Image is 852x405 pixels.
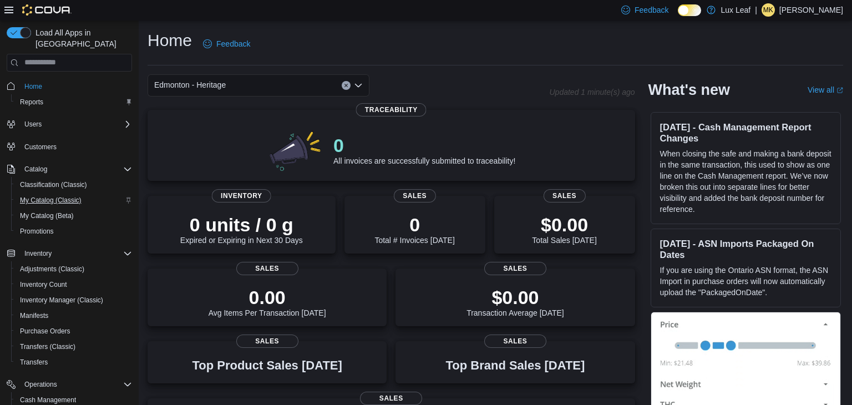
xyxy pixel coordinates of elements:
span: Promotions [20,227,54,236]
span: Dark Mode [678,16,678,17]
span: Transfers (Classic) [20,342,75,351]
span: Adjustments (Classic) [20,265,84,274]
span: Load All Apps in [GEOGRAPHIC_DATA] [31,27,132,49]
button: Manifests [11,308,136,323]
span: Reports [16,95,132,109]
span: Catalog [24,165,47,174]
a: Inventory Manager (Classic) [16,293,108,307]
span: Operations [24,380,57,389]
div: Expired or Expiring in Next 30 Days [180,214,303,245]
input: Dark Mode [678,4,701,16]
button: Customers [2,139,136,155]
span: Cash Management [20,396,76,404]
button: Promotions [11,224,136,239]
span: Feedback [216,38,250,49]
span: Sales [236,262,298,275]
p: 0.00 [209,286,326,308]
button: Inventory Count [11,277,136,292]
span: MK [763,3,773,17]
span: Transfers [20,358,48,367]
img: 0 [267,128,324,172]
button: Inventory Manager (Classic) [11,292,136,308]
button: Transfers (Classic) [11,339,136,355]
div: Total # Invoices [DATE] [374,214,454,245]
a: Feedback [199,33,255,55]
span: Catalog [20,163,132,176]
h2: What's new [648,81,730,99]
span: Inventory [212,189,271,202]
p: 0 [374,214,454,236]
a: Transfers (Classic) [16,340,80,353]
div: Avg Items Per Transaction [DATE] [209,286,326,317]
span: Manifests [16,309,132,322]
div: Total Sales [DATE] [532,214,596,245]
h3: [DATE] - ASN Imports Packaged On Dates [660,238,831,260]
span: Edmonton - Heritage [154,78,226,92]
span: Transfers [16,356,132,369]
span: Adjustments (Classic) [16,262,132,276]
span: Sales [484,262,546,275]
span: My Catalog (Classic) [16,194,132,207]
span: Inventory Count [16,278,132,291]
a: Manifests [16,309,53,322]
span: Customers [20,140,132,154]
a: View allExternal link [808,85,843,94]
p: [PERSON_NAME] [779,3,843,17]
span: Classification (Classic) [20,180,87,189]
span: Sales [484,335,546,348]
span: Purchase Orders [20,327,70,336]
a: Promotions [16,225,58,238]
a: Home [20,80,47,93]
a: My Catalog (Beta) [16,209,78,222]
span: Sales [394,189,436,202]
span: Inventory Count [20,280,67,289]
button: Users [2,117,136,132]
p: If you are using the Ontario ASN format, the ASN Import in purchase orders will now automatically... [660,265,831,298]
button: Catalog [2,161,136,177]
button: Transfers [11,355,136,370]
p: Updated 1 minute(s) ago [549,88,635,97]
a: My Catalog (Classic) [16,194,86,207]
p: 0 [333,134,515,156]
span: My Catalog (Classic) [20,196,82,205]
p: When closing the safe and making a bank deposit in the same transaction, this used to show as one... [660,148,831,215]
span: Inventory Manager (Classic) [20,296,103,305]
span: Home [24,82,42,91]
span: Operations [20,378,132,391]
button: Clear input [342,81,351,90]
span: Purchase Orders [16,325,132,338]
button: Adjustments (Classic) [11,261,136,277]
button: Inventory [2,246,136,261]
span: Manifests [20,311,48,320]
button: Purchase Orders [11,323,136,339]
h1: Home [148,29,192,52]
div: Transaction Average [DATE] [466,286,564,317]
span: My Catalog (Beta) [16,209,132,222]
svg: External link [836,87,843,94]
button: Operations [20,378,62,391]
button: Reports [11,94,136,110]
img: Cova [22,4,72,16]
span: Sales [360,392,422,405]
span: Customers [24,143,57,151]
button: My Catalog (Classic) [11,193,136,208]
span: Sales [543,189,585,202]
p: 0 units / 0 g [180,214,303,236]
h3: Top Brand Sales [DATE] [446,359,585,372]
button: Classification (Classic) [11,177,136,193]
a: Adjustments (Classic) [16,262,89,276]
span: Classification (Classic) [16,178,132,191]
span: Users [20,118,132,131]
span: Home [20,79,132,93]
span: My Catalog (Beta) [20,211,74,220]
button: Home [2,78,136,94]
h3: [DATE] - Cash Management Report Changes [660,121,831,144]
a: Transfers [16,356,52,369]
h3: Top Product Sales [DATE] [192,359,342,372]
span: Traceability [356,103,427,117]
span: Inventory [20,247,132,260]
a: Inventory Count [16,278,72,291]
p: $0.00 [532,214,596,236]
span: Promotions [16,225,132,238]
span: Inventory Manager (Classic) [16,293,132,307]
